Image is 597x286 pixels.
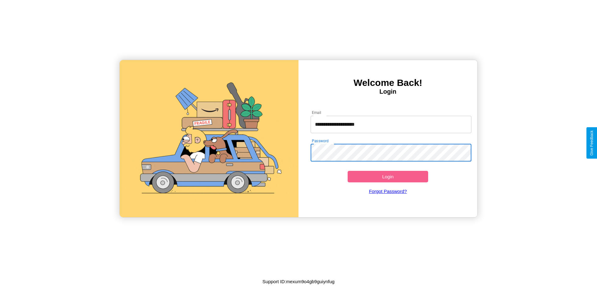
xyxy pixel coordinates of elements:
[312,110,322,115] label: Email
[312,138,328,143] label: Password
[262,277,335,286] p: Support ID: mexum9o4gb9guiynfug
[120,60,298,217] img: gif
[298,88,477,95] h4: Login
[590,130,594,156] div: Give Feedback
[348,171,428,182] button: Login
[308,182,469,200] a: Forgot Password?
[298,77,477,88] h3: Welcome Back!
